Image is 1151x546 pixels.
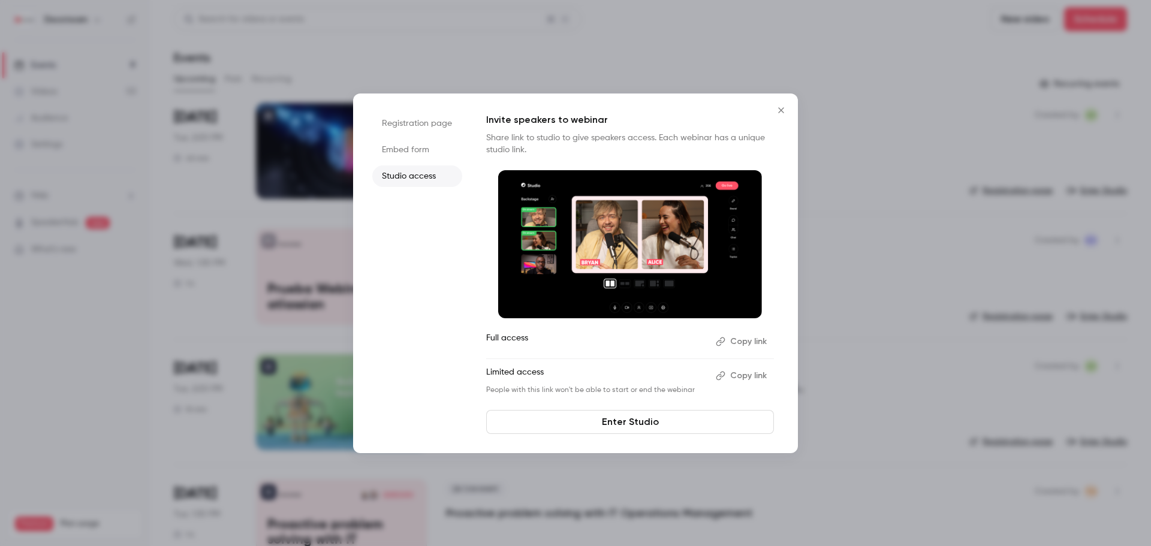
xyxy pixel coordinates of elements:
[486,132,774,156] p: Share link to studio to give speakers access. Each webinar has a unique studio link.
[486,366,706,385] p: Limited access
[711,366,774,385] button: Copy link
[486,332,706,351] p: Full access
[372,113,462,134] li: Registration page
[711,332,774,351] button: Copy link
[486,410,774,434] a: Enter Studio
[372,139,462,161] li: Embed form
[372,165,462,187] li: Studio access
[498,170,762,319] img: Invite speakers to webinar
[769,98,793,122] button: Close
[486,113,774,127] p: Invite speakers to webinar
[486,385,706,395] p: People with this link won't be able to start or end the webinar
